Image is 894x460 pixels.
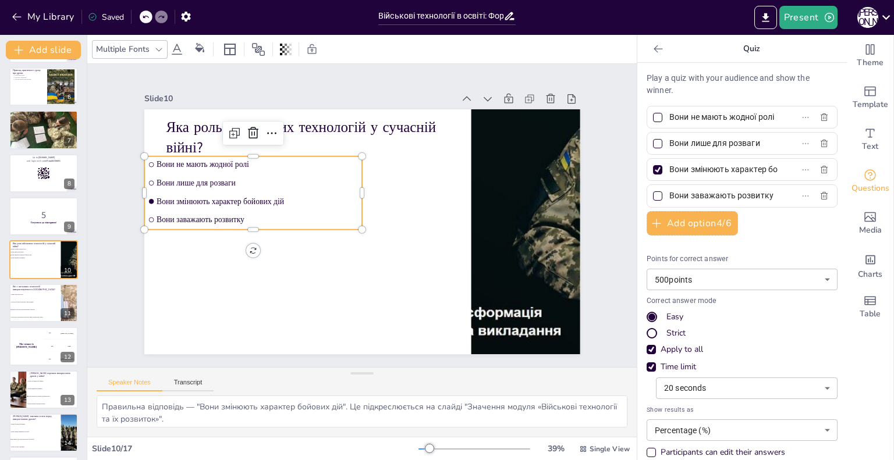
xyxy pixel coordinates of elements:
div: 100 [44,327,78,340]
p: Points for correct answer [647,254,838,265]
span: Single View [590,444,630,454]
div: Slide 10 / 17 [92,443,418,454]
div: 20 seconds [656,377,838,399]
button: Present [779,6,838,29]
button: Add slide [6,41,81,59]
p: Play a quiz with your audience and show the winner. [647,72,838,97]
span: Show results as [647,405,838,415]
div: Participants can edit their answers [661,447,785,458]
span: Вони зменшують ризики для військових [29,395,77,397]
div: І [PERSON_NAME] [857,7,878,28]
div: Strict [666,327,686,339]
span: Вони не мають жодної ролі [11,248,43,249]
div: Easy [666,311,683,323]
input: Option 3 [669,161,778,178]
p: 5 [13,209,74,222]
div: 6 [64,92,74,102]
p: Які з наступних технологій використовуються в [GEOGRAPHIC_DATA]? [13,285,58,291]
span: Лише старі технології [11,294,60,295]
span: Theme [857,56,884,69]
span: Вони заважають розвитку [11,257,43,258]
p: Важливість модуля [13,115,74,117]
span: Questions [852,182,889,195]
p: Групове завдання [13,76,44,79]
div: Change the overall theme [847,35,893,77]
div: Add images, graphics, shapes or video [847,202,893,244]
div: 12 [61,352,74,362]
div: 7 [9,110,78,149]
p: Яка роль військових технологій у сучасній війні? [411,27,481,312]
span: Вони змінюють характер бойових дій [372,12,402,214]
input: Option 2 [669,135,778,152]
button: Export to PowerPoint [754,6,777,29]
p: [PERSON_NAME] переваги використання дронів у війні? [30,372,74,378]
p: Яка роль військових технологій у сучасній війні? [13,241,58,248]
h4: The winner is [PERSON_NAME] [9,343,44,349]
div: Slide 10 [463,10,506,320]
button: Transcript [162,379,214,391]
span: Вони лише для розваги [11,251,43,252]
p: Висновок [13,112,74,116]
span: Вони змінюють характер бойових дій [11,254,43,255]
input: Option 4 [669,187,778,204]
div: Layout [221,40,239,59]
div: 14 [61,438,74,448]
div: 13 [61,395,74,405]
p: Перегляд відео [13,74,44,76]
span: Вони не зменшують ризики [29,380,77,381]
div: Get real-time input from your audience [847,161,893,202]
strong: [DOMAIN_NAME] [38,156,55,159]
div: 10 [61,265,74,276]
div: Strict [647,327,838,339]
div: 14 [9,413,78,452]
textarea: Правильна відповідь — "Вони змінюють характер бойових дій". Це підкреслюється на слайді "Значення... [97,395,627,427]
span: Вони не мають жодної ролі [409,16,439,217]
div: 9 [64,222,74,232]
span: Дрони та системи протиповітряної оборони [11,309,60,310]
div: Background color [191,43,208,55]
button: І [PERSON_NAME] [857,6,878,29]
div: 11 [9,284,78,322]
div: Apply to all [647,344,838,355]
div: 200 [44,340,78,352]
p: and login with code [13,159,74,163]
div: Add ready made slides [847,77,893,119]
div: 500 points [647,269,838,290]
p: Go to [13,156,74,159]
p: Correct answer mode [647,296,838,306]
div: Apply to all [661,344,703,355]
div: Add a table [847,286,893,328]
span: Вони не мають жодних переваг [29,403,77,404]
span: Table [860,308,881,320]
input: Option 1 [669,109,778,126]
span: Вони завжди працюють без збоїв [11,431,60,432]
div: 13 [9,370,78,409]
div: Percentage (%) [647,419,838,441]
div: 11 [61,308,74,319]
div: Add charts and graphs [847,244,893,286]
span: Технології, що використовуються лише в цивільному житті [11,316,60,318]
div: 8 [64,179,74,189]
div: 39 % [542,443,570,454]
p: Підготовка до реального життя [13,117,74,119]
span: Технології, які не пов'язані з військовими [11,301,60,302]
div: Time limit [647,361,838,373]
span: Template [853,98,888,111]
button: Add option4/6 [647,211,738,236]
div: 7 [64,135,74,146]
p: Приклад практичного уроку про дрони [13,69,44,75]
div: Add text boxes [847,119,893,161]
div: 12 [9,327,78,365]
span: Вони абсолютно безпечні [11,424,60,425]
span: Вразливість до радіоелектронної боротьби [11,438,60,440]
span: Position [251,42,265,56]
span: Text [862,140,878,153]
strong: Готуємось до вікторини! [31,221,56,224]
p: Обговорення перспектив [13,79,44,81]
span: Media [859,224,882,237]
p: Динамічність методики [13,119,74,122]
div: 9 [9,197,78,236]
div: Time limit [661,361,696,373]
span: Charts [858,268,882,281]
button: My Library [9,8,79,26]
